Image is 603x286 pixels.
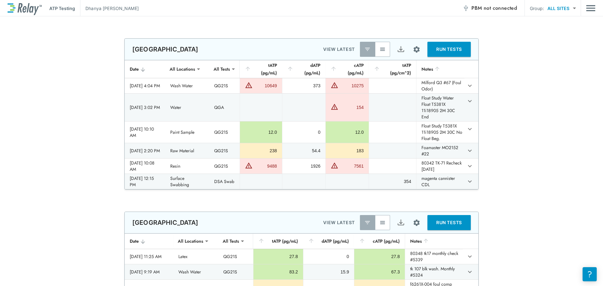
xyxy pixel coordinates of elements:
p: [GEOGRAPHIC_DATA] [132,219,198,226]
div: 238 [245,148,277,154]
div: 27.8 [359,253,400,260]
td: DSA Swab [209,174,240,189]
td: Wash Water [165,78,209,93]
button: expand row [464,161,475,171]
td: Foamaster MO2152 #22 [416,143,464,158]
td: Float Study Water Float T5381X 11i18905 2M 30C End [416,94,464,121]
button: RUN TESTS [427,215,471,230]
td: QG21S [209,143,240,158]
img: LuminUltra Relay [8,2,42,15]
div: [DATE] 11:25 AM [130,253,168,260]
button: PBM not connected [460,2,519,14]
div: [DATE] 3:02 PM [130,104,160,111]
img: Latest [364,46,371,52]
td: QG21S [218,264,253,279]
td: QG21S [209,159,240,174]
button: RUN TESTS [427,42,471,57]
td: Raw Material [165,143,209,158]
td: tk 107 blk wash. Monthly #5324 [405,264,462,279]
button: expand row [464,124,475,134]
div: dATP (pg/mL) [287,62,321,77]
div: Notes [421,65,459,73]
img: Warning [245,162,253,169]
td: QG21S [209,121,240,143]
button: Export [393,215,408,230]
img: View All [379,46,386,52]
p: ATP Testing [49,5,75,12]
button: Site setup [408,41,425,58]
td: Paint Sample [165,121,209,143]
td: Surface Swabbing [165,174,209,189]
button: expand row [464,267,475,277]
th: Date [125,60,165,78]
div: Notes [410,237,457,245]
td: 80348 tk17 monthly check #5339 [405,249,462,264]
div: 10275 [340,83,364,89]
td: Float Study T5381X 11i18905 2M 30C No Float Beg. [416,121,464,143]
div: All Locations [165,63,199,75]
table: sticky table [125,60,478,189]
td: Resin [165,159,209,174]
div: 10649 [254,83,277,89]
button: Site setup [408,214,425,231]
p: Group: [530,5,544,12]
div: All Locations [173,235,208,247]
div: tATP (pg/cm^2) [374,62,411,77]
div: [DATE] 4:04 PM [130,83,160,89]
div: 0 [287,129,321,135]
img: Drawer Icon [586,2,595,14]
div: 7561 [340,163,364,169]
div: dATP (pg/mL) [308,237,349,245]
div: [DATE] 10:08 AM [130,160,160,172]
div: 83.2 [258,269,298,275]
button: expand row [464,145,475,156]
img: Settings Icon [413,46,421,53]
div: 183 [331,148,364,154]
div: 1926 [287,163,321,169]
img: View All [379,219,386,226]
p: VIEW LATEST [323,219,355,226]
td: Water [165,94,209,121]
div: All Tests [218,235,243,247]
p: Dhanya [PERSON_NAME] [85,5,139,12]
div: cATP (pg/mL) [330,62,364,77]
div: 54.4 [287,148,321,154]
img: Warning [331,81,338,89]
div: 15.9 [308,269,349,275]
img: Settings Icon [413,219,421,227]
img: Warning [331,103,338,111]
div: 12.0 [331,129,364,135]
div: 27.8 [258,253,298,260]
img: Export Icon [397,219,405,227]
img: Warning [245,81,253,89]
button: expand row [464,176,475,187]
img: Warning [331,162,338,169]
div: [DATE] 10:10 AM [130,126,160,138]
td: Latex [173,249,218,264]
div: [DATE] 12:15 PM [130,175,160,188]
button: Main menu [586,2,595,14]
div: All Tests [209,63,234,75]
td: Milford Q3 #67 (Foul Odor) [416,78,464,93]
div: tATP (pg/mL) [245,62,277,77]
div: 154 [340,104,364,111]
button: expand row [464,96,475,106]
img: Latest [364,219,371,226]
td: Wash Water [173,264,218,279]
th: Date [125,234,173,249]
img: Offline Icon [463,5,469,11]
div: 373 [287,83,321,89]
div: tATP (pg/mL) [258,237,298,245]
td: QG21S [209,78,240,93]
div: 12.0 [245,129,277,135]
div: 67.3 [359,269,400,275]
span: not connected [484,4,517,12]
div: cATP (pg/mL) [359,237,400,245]
td: magenta cannister CDL [416,174,464,189]
div: [DATE] 9:19 AM [130,269,168,275]
div: [DATE] 2:20 PM [130,148,160,154]
div: 0 [308,253,349,260]
td: 80342 TK-71 Recheck [DATE] [416,159,464,174]
div: 354 [374,178,411,185]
